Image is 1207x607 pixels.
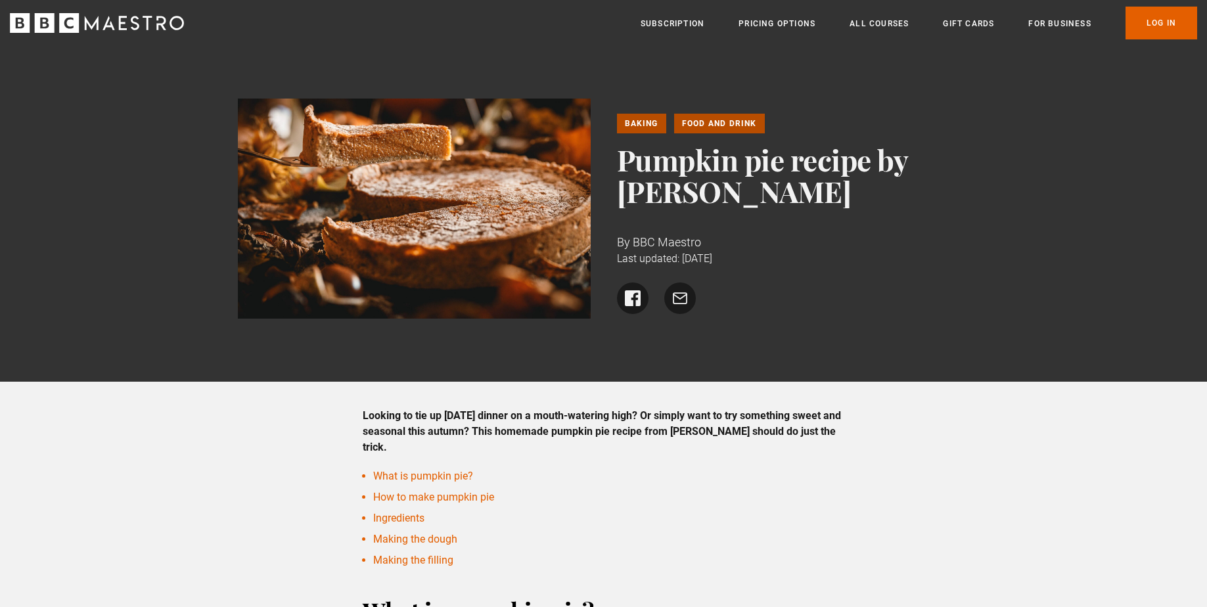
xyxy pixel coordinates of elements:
a: Baking [617,114,666,133]
a: Subscription [641,17,704,30]
a: Log In [1126,7,1197,39]
a: All Courses [850,17,909,30]
a: What is pumpkin pie? [373,470,473,482]
strong: Looking to tie up [DATE] dinner on a mouth-watering high? Or simply want to try something sweet a... [363,409,841,453]
span: BBC Maestro [633,235,701,249]
a: Pricing Options [739,17,815,30]
svg: BBC Maestro [10,13,184,33]
a: Ingredients [373,512,424,524]
nav: Primary [641,7,1197,39]
time: Last updated: [DATE] [617,252,712,265]
h1: Pumpkin pie recipe by [PERSON_NAME] [617,144,970,207]
img: Pumpkin pie [238,99,591,319]
a: How to make pumpkin pie [373,491,494,503]
a: Making the dough [373,533,457,545]
a: Gift Cards [943,17,994,30]
a: Making the filling [373,554,453,566]
a: For business [1028,17,1091,30]
span: By [617,235,630,249]
a: Food and Drink [674,114,765,133]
